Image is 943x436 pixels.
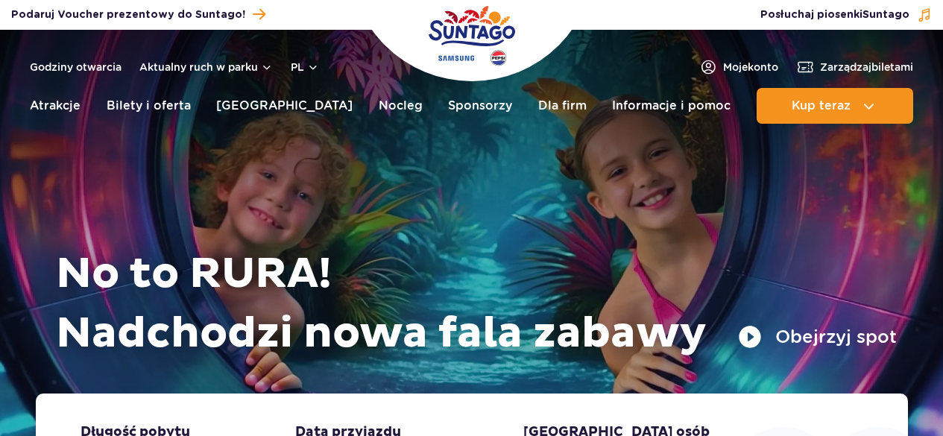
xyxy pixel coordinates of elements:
span: Moje konto [723,60,778,75]
a: Godziny otwarcia [30,60,122,75]
button: Posłuchaj piosenkiSuntago [760,7,932,22]
span: Zarządzaj biletami [820,60,913,75]
a: Bilety i oferta [107,88,191,124]
button: pl [291,60,319,75]
a: [GEOGRAPHIC_DATA] [216,88,353,124]
span: Suntago [862,10,909,20]
button: Obejrzyj spot [738,325,897,349]
a: Informacje i pomoc [612,88,731,124]
a: Dla firm [538,88,587,124]
a: Podaruj Voucher prezentowy do Suntago! [11,4,265,25]
button: Kup teraz [757,88,913,124]
a: Mojekonto [699,58,778,76]
span: Kup teraz [792,99,851,113]
h1: No to RURA! Nadchodzi nowa fala zabawy [56,244,897,364]
span: Podaruj Voucher prezentowy do Suntago! [11,7,245,22]
span: Posłuchaj piosenki [760,7,909,22]
a: Zarządzajbiletami [796,58,913,76]
a: Nocleg [379,88,423,124]
button: Aktualny ruch w parku [139,61,273,73]
a: Sponsorzy [448,88,512,124]
a: Atrakcje [30,88,81,124]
